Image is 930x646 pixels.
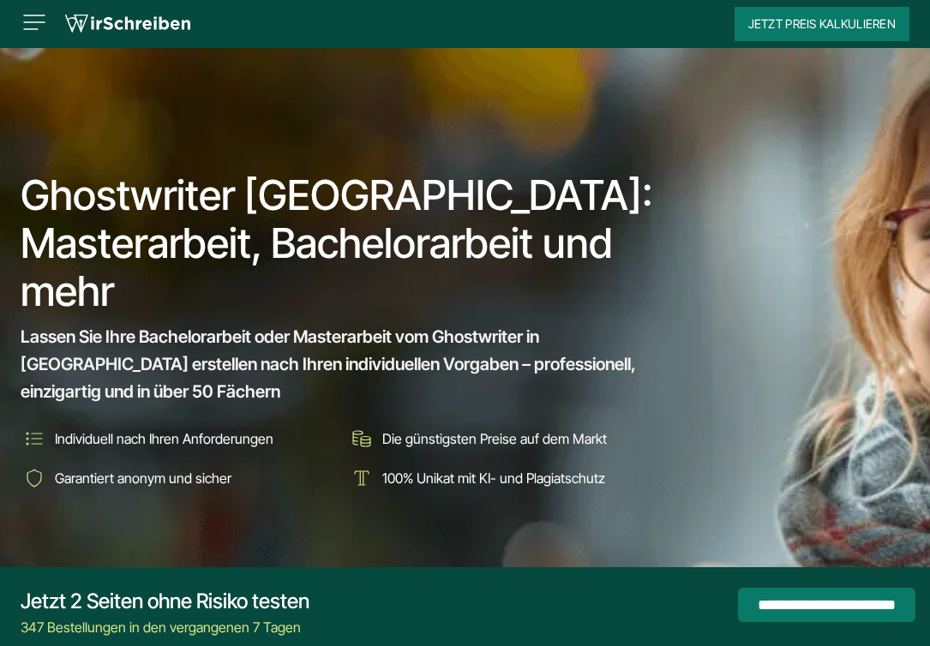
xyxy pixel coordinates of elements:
[65,11,190,37] img: logo wirschreiben
[21,171,665,315] h1: Ghostwriter [GEOGRAPHIC_DATA]: Masterarbeit, Bachelorarbeit und mehr
[735,7,909,41] button: Jetzt Preis kalkulieren
[21,326,636,402] span: Lassen Sie Ihre Bachelorarbeit oder Masterarbeit vom Ghostwriter in [GEOGRAPHIC_DATA] erstellen n...
[21,425,48,452] img: Individuell nach Ihren Anforderungen
[21,425,336,452] li: Individuell nach Ihren Anforderungen
[21,464,336,492] li: Garantiert anonym und sicher
[348,425,375,452] img: Die günstigsten Preise auf dem Markt
[348,425,663,452] li: Die günstigsten Preise auf dem Markt
[21,588,309,615] div: Jetzt 2 Seiten ohne Risiko testen
[21,464,48,492] img: Garantiert anonym und sicher
[21,617,309,637] div: 347 Bestellungen in den vergangenen 7 Tagen
[21,9,48,36] img: Menu open
[348,464,375,492] img: 100% Unikat mit KI- und Plagiatschutz
[348,464,663,492] li: 100% Unikat mit KI- und Plagiatschutz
